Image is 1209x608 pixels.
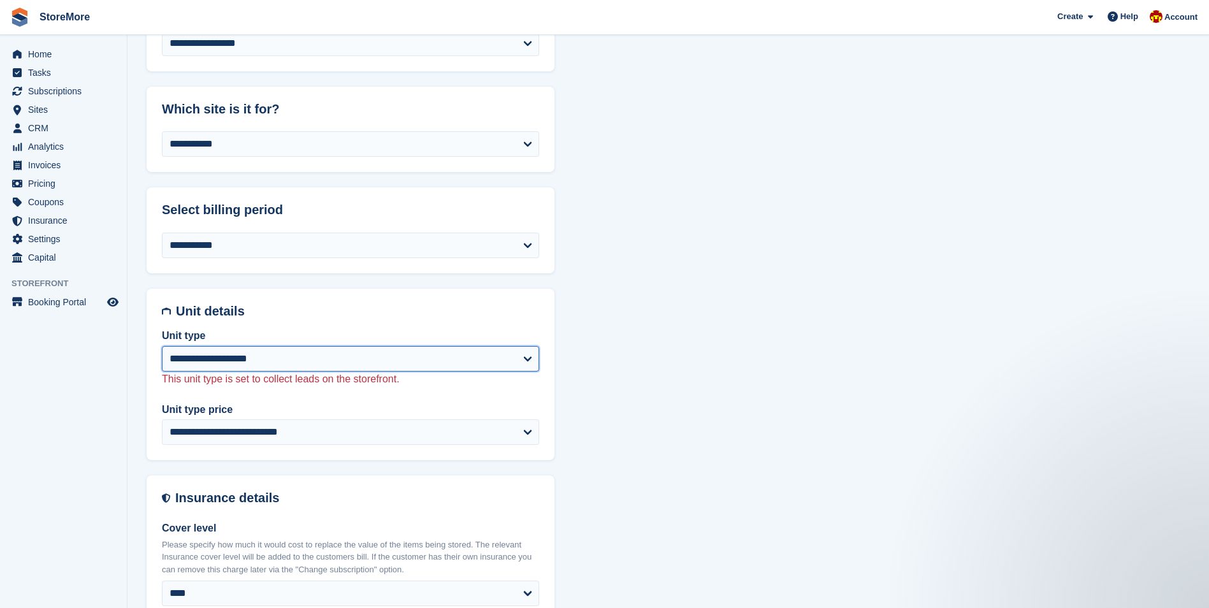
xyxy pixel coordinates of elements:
[28,249,105,266] span: Capital
[6,138,120,156] a: menu
[11,277,127,290] span: Storefront
[6,212,120,229] a: menu
[162,491,170,505] img: insurance-details-icon-731ffda60807649b61249b889ba3c5e2b5c27d34e2e1fb37a309f0fde93ff34a.svg
[6,156,120,174] a: menu
[162,328,539,344] label: Unit type
[162,372,539,387] p: This unit type is set to collect leads on the storefront.
[1120,10,1138,23] span: Help
[6,101,120,119] a: menu
[28,138,105,156] span: Analytics
[6,230,120,248] a: menu
[6,45,120,63] a: menu
[28,175,105,192] span: Pricing
[6,82,120,100] a: menu
[28,119,105,137] span: CRM
[1057,10,1083,23] span: Create
[6,64,120,82] a: menu
[175,491,539,505] h2: Insurance details
[28,82,105,100] span: Subscriptions
[6,193,120,211] a: menu
[34,6,95,27] a: StoreMore
[28,64,105,82] span: Tasks
[6,119,120,137] a: menu
[28,45,105,63] span: Home
[1150,10,1162,23] img: Store More Team
[162,203,539,217] h2: Select billing period
[28,156,105,174] span: Invoices
[10,8,29,27] img: stora-icon-8386f47178a22dfd0bd8f6a31ec36ba5ce8667c1dd55bd0f319d3a0aa187defe.svg
[6,249,120,266] a: menu
[162,102,539,117] h2: Which site is it for?
[105,294,120,310] a: Preview store
[28,101,105,119] span: Sites
[176,304,539,319] h2: Unit details
[28,212,105,229] span: Insurance
[6,175,120,192] a: menu
[1164,11,1198,24] span: Account
[28,230,105,248] span: Settings
[28,193,105,211] span: Coupons
[162,304,171,319] img: unit-details-icon-595b0c5c156355b767ba7b61e002efae458ec76ed5ec05730b8e856ff9ea34a9.svg
[162,539,539,576] p: Please specify how much it would cost to replace the value of the items being stored. The relevan...
[6,293,120,311] a: menu
[162,402,539,417] label: Unit type price
[162,521,539,536] label: Cover level
[28,293,105,311] span: Booking Portal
